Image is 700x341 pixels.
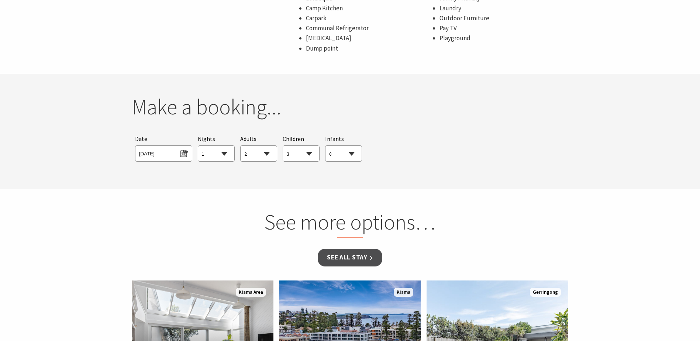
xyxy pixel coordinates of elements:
[209,209,491,238] h2: See more options…
[306,33,432,43] li: [MEDICAL_DATA]
[439,33,566,43] li: Playground
[135,135,147,142] span: Date
[283,135,304,142] span: Children
[439,3,566,13] li: Laundry
[198,134,215,144] span: Nights
[306,13,432,23] li: Carpark
[198,134,235,162] div: Choose a number of nights
[132,94,569,120] h2: Make a booking...
[139,148,188,158] span: [DATE]
[306,44,432,54] li: Dump point
[394,288,413,297] span: Kiama
[439,13,566,23] li: Outdoor Furniture
[240,135,256,142] span: Adults
[135,134,192,162] div: Please choose your desired arrival date
[306,23,432,33] li: Communal Refrigerator
[318,249,382,266] a: See all Stay
[236,288,266,297] span: Kiama Area
[325,135,344,142] span: Infants
[306,3,432,13] li: Camp Kitchen
[439,23,566,33] li: Pay TV
[530,288,561,297] span: Gerringong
